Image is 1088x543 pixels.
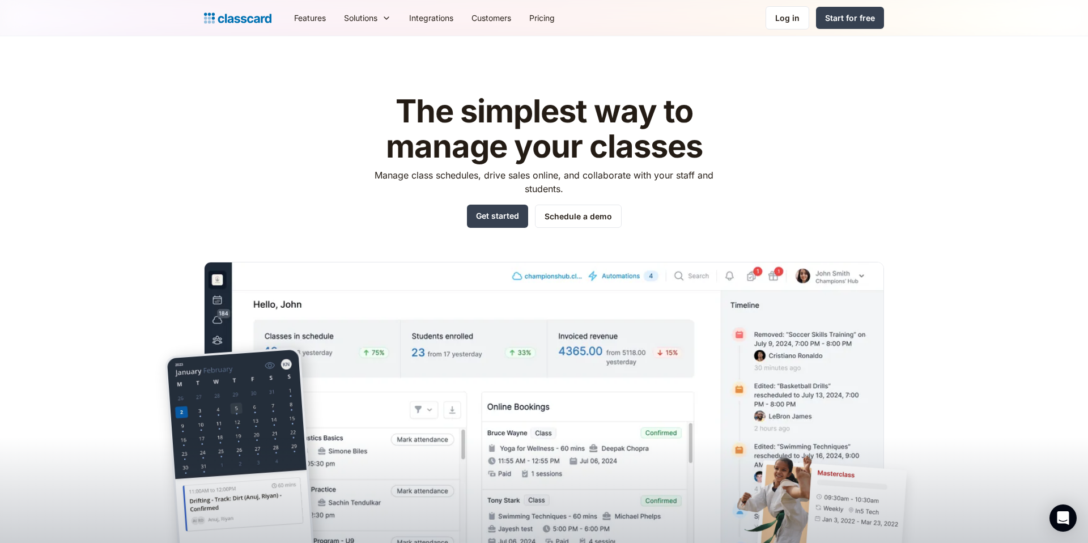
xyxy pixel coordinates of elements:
div: Start for free [825,12,875,24]
a: Schedule a demo [535,205,622,228]
h1: The simplest way to manage your classes [364,94,724,164]
a: Customers [462,5,520,31]
a: Integrations [400,5,462,31]
div: Open Intercom Messenger [1049,504,1077,532]
a: Start for free [816,7,884,29]
a: Logo [204,10,271,26]
a: Get started [467,205,528,228]
a: Log in [766,6,809,29]
a: Pricing [520,5,564,31]
p: Manage class schedules, drive sales online, and collaborate with your staff and students. [364,168,724,196]
div: Solutions [335,5,400,31]
div: Solutions [344,12,377,24]
div: Log in [775,12,800,24]
a: Features [285,5,335,31]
